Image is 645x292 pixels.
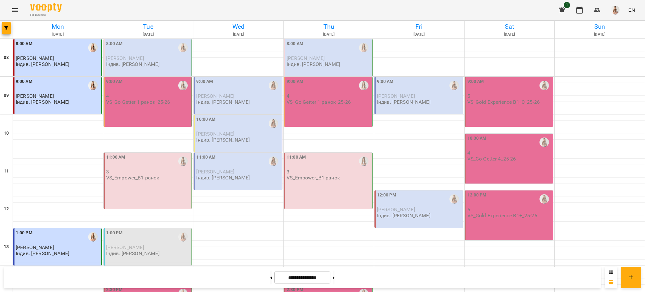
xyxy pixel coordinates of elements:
label: 9:00 AM [467,78,484,85]
h6: Sun [556,22,644,32]
span: [PERSON_NAME] [16,244,54,250]
h6: [DATE] [375,32,463,38]
label: 9:00 AM [16,78,32,85]
h6: 13 [4,243,9,250]
span: [PERSON_NAME] [196,169,234,175]
h6: Sat [465,22,554,32]
img: Михно Віта Олександрівна [88,232,98,242]
p: VS_Go Getter 4_25-26 [467,156,516,161]
label: 10:00 AM [196,116,215,123]
label: 9:00 AM [287,78,303,85]
h6: Wed [194,22,283,32]
img: Михно Віта Олександрівна [178,232,188,242]
p: Індив. [PERSON_NAME] [196,137,250,143]
div: Михно Віта Олександрівна [359,81,368,90]
img: Михно Віта Олександрівна [178,156,188,166]
h6: Mon [14,22,102,32]
p: Індив. [PERSON_NAME] [106,251,160,256]
p: VS_Empower_B1 ранок [287,175,340,180]
span: 1 [564,2,570,8]
img: Voopty Logo [30,3,62,12]
label: 8:00 AM [106,40,123,47]
label: 1:00 PM [106,230,123,237]
span: For Business [30,13,62,17]
p: Індив. [PERSON_NAME] [287,61,340,67]
div: Михно Віта Олександрівна [539,81,549,90]
p: Індив. [PERSON_NAME] [16,61,69,67]
img: Михно Віта Олександрівна [178,43,188,52]
label: 8:00 AM [16,40,32,47]
h6: 09 [4,92,9,99]
p: 3 [106,169,191,174]
p: 4 [467,150,552,155]
span: [PERSON_NAME] [16,93,54,99]
p: Індив. [PERSON_NAME] [377,99,431,105]
span: EN [628,7,635,13]
button: Menu [8,3,23,18]
p: 5 [467,93,552,99]
h6: 12 [4,206,9,213]
span: [PERSON_NAME] [196,131,234,137]
p: Індив. [PERSON_NAME] [377,213,431,218]
h6: [DATE] [465,32,554,38]
label: 11:00 AM [106,154,125,161]
label: 9:00 AM [196,78,213,85]
p: VS_Empower_B1 ранок [106,175,159,180]
h6: 11 [4,168,9,175]
label: 12:00 PM [377,192,396,199]
label: 1:00 PM [16,230,32,237]
p: VS_Gold Experience B1+_25-26 [467,213,537,218]
label: 10:30 AM [467,135,487,142]
label: 11:00 AM [196,154,215,161]
label: 9:00 AM [377,78,394,85]
h6: 08 [4,54,9,61]
span: [PERSON_NAME] [377,93,415,99]
img: Михно Віта Олександрівна [88,81,98,90]
button: EN [626,4,637,16]
p: VS_Go Getter 1 ранок_25-26 [106,99,170,105]
h6: [DATE] [14,32,102,38]
img: Михно Віта Олександрівна [359,43,368,52]
div: Михно Віта Олександрівна [269,119,278,128]
h6: [DATE] [104,32,192,38]
label: 8:00 AM [287,40,303,47]
h6: Fri [375,22,463,32]
img: Михно Віта Олександрівна [269,156,278,166]
h6: Tue [104,22,192,32]
img: Михно Віта Олександрівна [539,137,549,147]
p: Індив. [PERSON_NAME] [196,175,250,180]
p: Індив. [PERSON_NAME] [16,99,69,105]
h6: [DATE] [194,32,283,38]
p: 3 [287,169,371,174]
label: 12:00 PM [467,192,487,199]
img: Михно Віта Олександрівна [449,194,459,204]
p: 6 [467,207,552,212]
p: VS_Go Getter 1 ранок_25-26 [287,99,351,105]
img: Михно Віта Олександрівна [88,43,98,52]
img: Михно Віта Олександрівна [269,81,278,90]
span: [PERSON_NAME] [287,55,325,61]
p: Індив. [PERSON_NAME] [196,99,250,105]
label: 11:00 AM [287,154,306,161]
span: [PERSON_NAME] [106,244,144,250]
span: [PERSON_NAME] [377,207,415,213]
img: Михно Віта Олександрівна [449,81,459,90]
img: Михно Віта Олександрівна [359,156,368,166]
h6: [DATE] [285,32,373,38]
img: Михно Віта Олександрівна [539,194,549,204]
h6: [DATE] [556,32,644,38]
